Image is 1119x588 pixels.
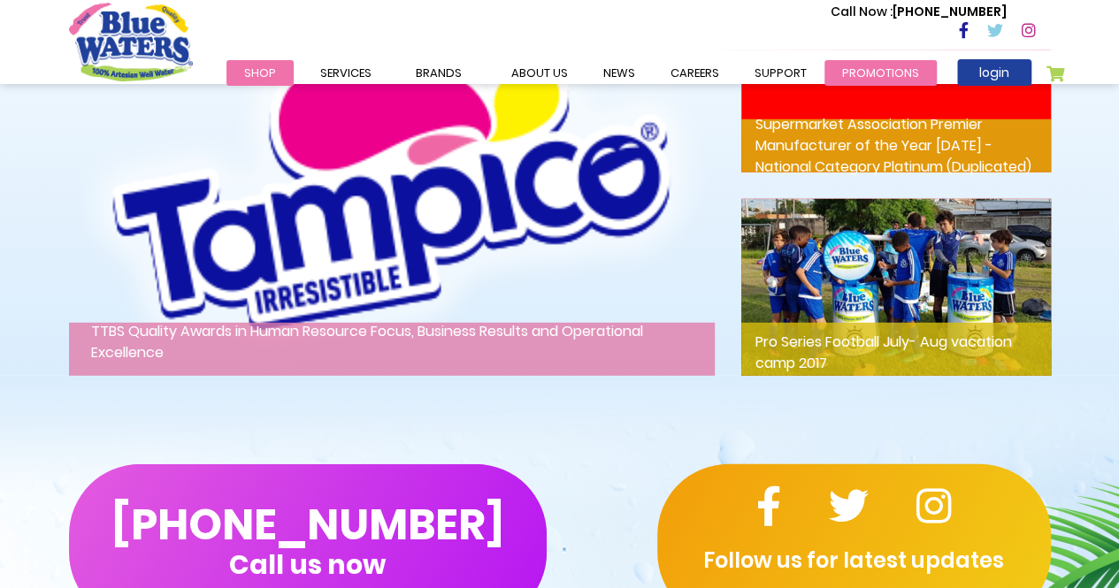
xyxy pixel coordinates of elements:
[320,65,372,81] span: Services
[831,3,893,20] span: Call Now :
[229,560,386,569] span: Call us now
[69,323,715,376] p: TTBS Quality Awards in Human Resource Focus, Business Results and Operational Excellence
[416,65,462,81] span: Brands
[69,3,193,80] a: store logo
[957,59,1031,86] a: login
[494,60,586,86] a: about us
[831,3,1007,21] p: [PHONE_NUMBER]
[741,199,1051,376] img: Pro Series Football July- Aug vacation camp 2017
[741,323,1051,376] p: Pro Series Football July- Aug vacation camp 2017
[824,60,937,86] a: Promotions
[69,174,715,195] a: TTBS Quality Awards in Human Resource Focus, Business Results and Operational Excellence
[741,119,1051,172] p: Supermarket Association Premier Manufacturer of the Year [DATE] - National Category Platinum (Dup...
[737,60,824,86] a: support
[657,545,1051,577] p: Follow us for latest updates
[653,60,737,86] a: careers
[244,65,276,81] span: Shop
[741,276,1051,296] a: Pro Series Football July- Aug vacation camp 2017
[586,60,653,86] a: News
